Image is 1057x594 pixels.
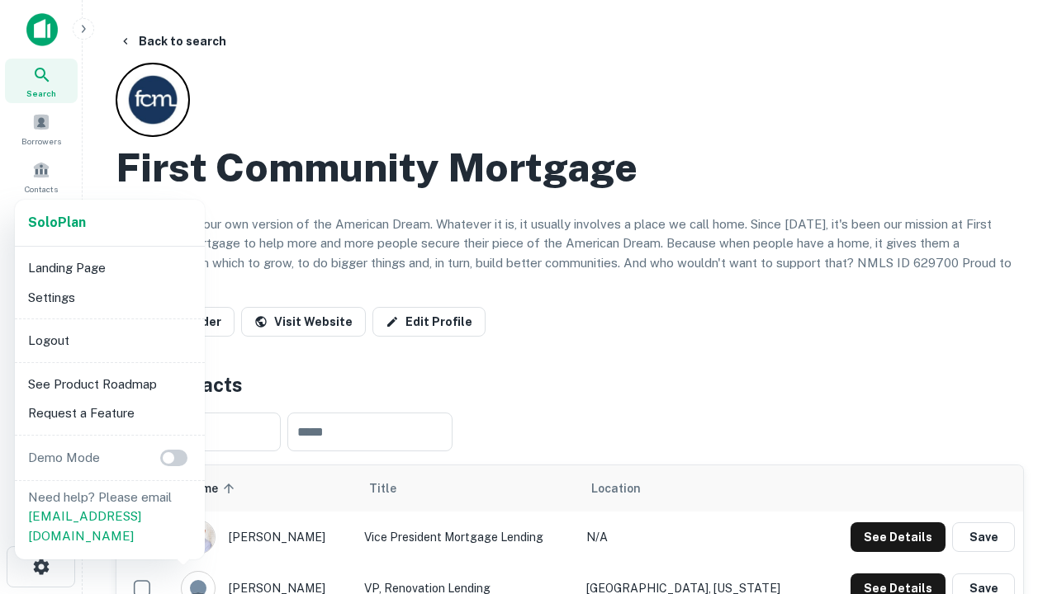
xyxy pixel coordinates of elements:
li: Landing Page [21,253,198,283]
li: Settings [21,283,198,313]
a: SoloPlan [28,213,86,233]
p: Demo Mode [21,448,107,468]
p: Need help? Please email [28,488,192,546]
a: [EMAIL_ADDRESS][DOMAIN_NAME] [28,509,141,543]
iframe: Chat Widget [974,409,1057,488]
strong: Solo Plan [28,214,86,230]
li: Request a Feature [21,398,198,428]
li: Logout [21,326,198,356]
li: See Product Roadmap [21,370,198,399]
